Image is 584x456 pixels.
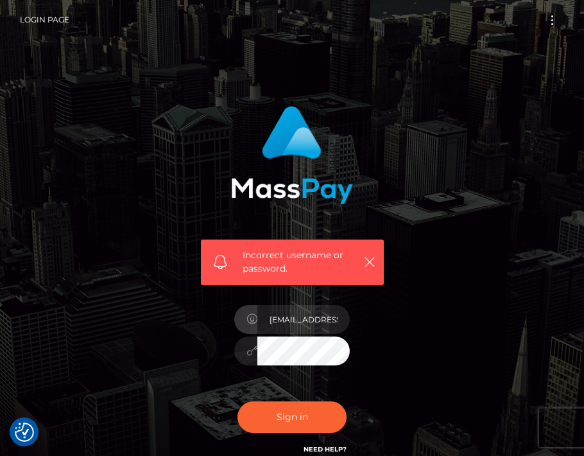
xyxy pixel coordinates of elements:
[20,6,69,33] a: Login Page
[540,12,564,29] button: Toggle navigation
[243,249,357,276] span: Incorrect username or password.
[304,445,347,453] a: Need Help?
[15,423,34,442] button: Consent Preferences
[257,305,350,334] input: Username...
[237,401,347,433] button: Sign in
[15,423,34,442] img: Revisit consent button
[231,106,353,204] img: MassPay Login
